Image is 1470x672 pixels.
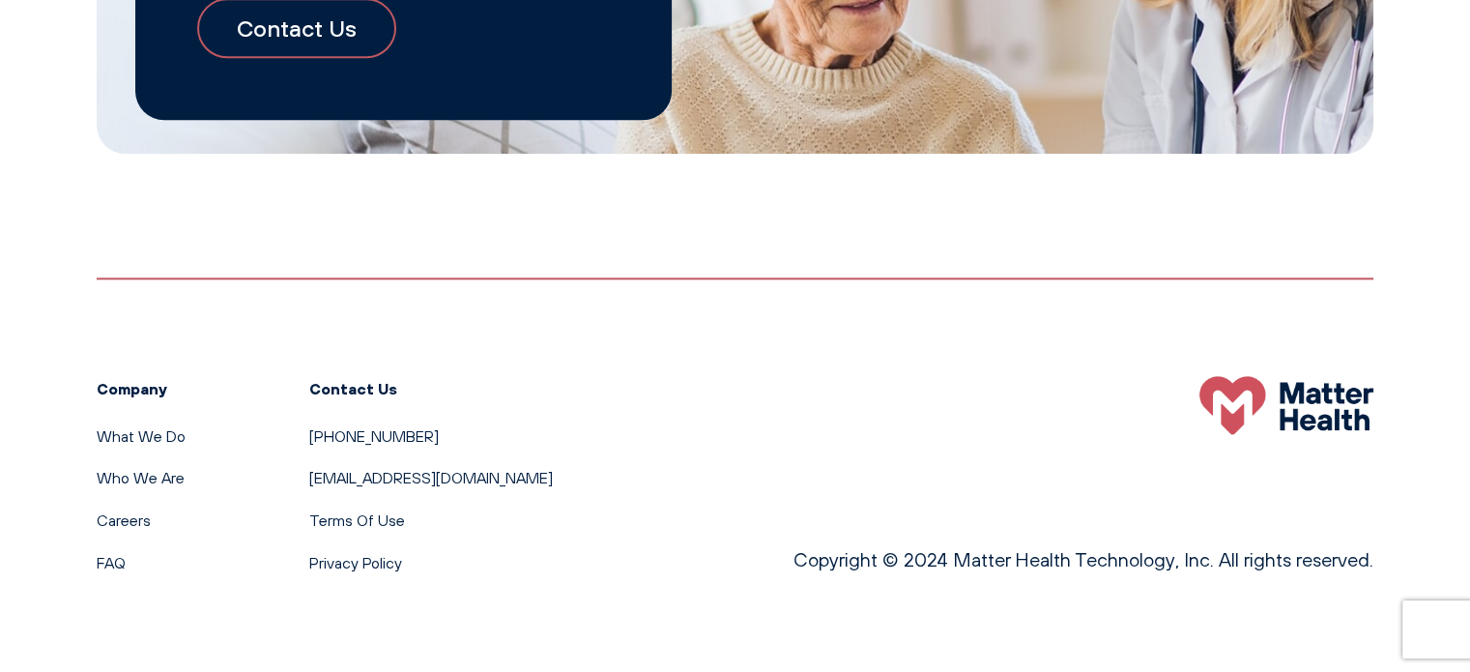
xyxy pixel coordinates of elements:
[309,553,402,572] a: Privacy Policy
[97,376,186,401] h3: Company
[97,511,151,530] a: Careers
[309,511,405,530] a: Terms Of Use
[97,553,126,572] a: FAQ
[309,468,553,487] a: [EMAIL_ADDRESS][DOMAIN_NAME]
[97,468,185,487] a: Who We Are
[309,376,553,401] h3: Contact Us
[97,426,186,446] a: What We Do
[309,426,439,446] a: [PHONE_NUMBER]
[793,544,1373,575] p: Copyright © 2024 Matter Health Technology, Inc. All rights reserved.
